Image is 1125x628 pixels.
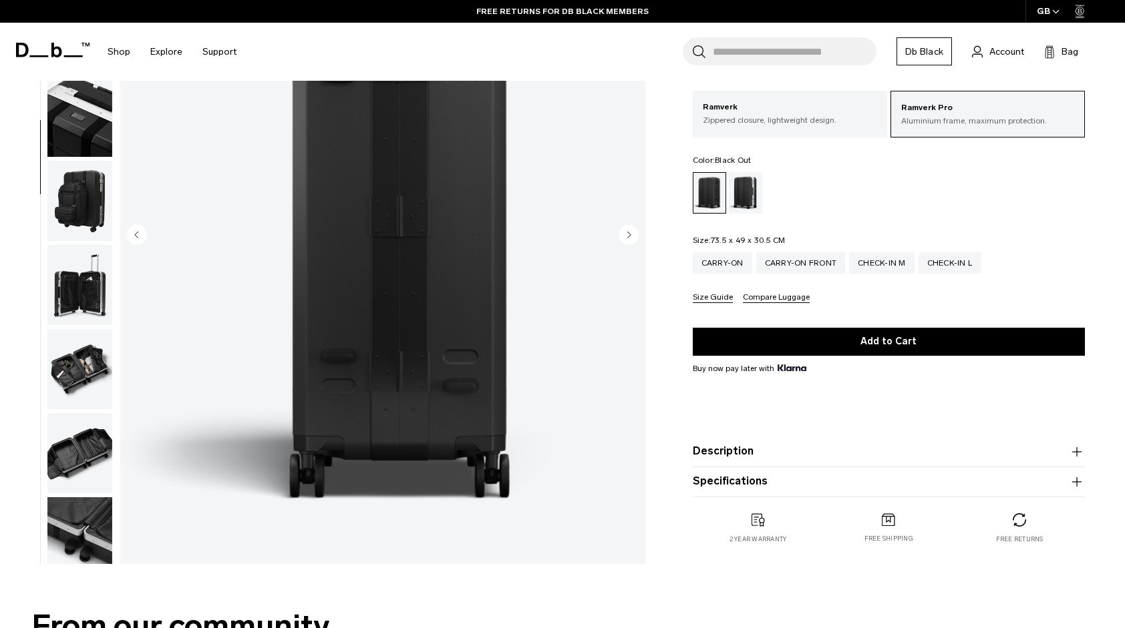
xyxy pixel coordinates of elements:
[996,535,1043,544] p: Free returns
[693,328,1085,356] button: Add to Cart
[711,236,786,245] span: 73.5 x 49 x 30.5 CM
[476,5,649,17] a: FREE RETURNS FOR DB BLACK MEMBERS
[47,244,113,326] button: Ramverk Pro Check-in Luggage Large Black Out
[1044,43,1078,59] button: Bag
[972,43,1024,59] a: Account
[47,245,112,325] img: Ramverk Pro Check-in Luggage Large Black Out
[693,252,752,274] a: Carry-on
[47,77,113,158] button: Ramverk Pro Check-in Luggage Large Black Out
[743,293,810,303] button: Compare Luggage
[693,172,726,214] a: Black Out
[693,362,806,374] span: Buy now pay later with
[108,28,130,75] a: Shop
[989,45,1024,59] span: Account
[47,160,113,242] button: Ramverk Pro Check-in Luggage Large Black Out
[693,444,1085,460] button: Description
[715,155,751,165] span: Black Out
[693,474,1085,490] button: Specifications
[693,236,786,244] legend: Size:
[47,412,113,494] button: Ramverk Pro Check-in Luggage Large Black Out
[1062,45,1078,59] span: Bag
[703,101,877,114] p: Ramverk
[756,252,846,274] a: Carry-on Front
[693,293,733,303] button: Size Guide
[47,329,112,409] img: Ramverk Pro Check-in Luggage Large Black Out
[47,413,112,493] img: Ramverk Pro Check-in Luggage Large Black Out
[778,364,806,371] img: {"height" => 20, "alt" => "Klarna"}
[619,225,639,248] button: Next slide
[901,115,1074,127] p: Aluminium frame, maximum protection.
[47,497,112,577] img: Ramverk Pro Check-in Luggage Large Black Out
[693,156,752,164] legend: Color:
[703,114,877,126] p: Zippered closure, lightweight design.
[47,77,112,158] img: Ramverk Pro Check-in Luggage Large Black Out
[864,535,913,544] p: Free shipping
[729,172,762,214] a: Silver
[47,497,113,578] button: Ramverk Pro Check-in Luggage Large Black Out
[98,23,247,81] nav: Main Navigation
[901,101,1074,115] p: Ramverk Pro
[897,37,952,65] a: Db Black
[202,28,236,75] a: Support
[849,252,915,274] a: Check-in M
[693,91,887,136] a: Ramverk Zippered closure, lightweight design.
[150,28,182,75] a: Explore
[47,161,112,241] img: Ramverk Pro Check-in Luggage Large Black Out
[919,252,981,274] a: Check-in L
[127,225,147,248] button: Previous slide
[47,328,113,410] button: Ramverk Pro Check-in Luggage Large Black Out
[730,535,787,544] p: 2 year warranty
